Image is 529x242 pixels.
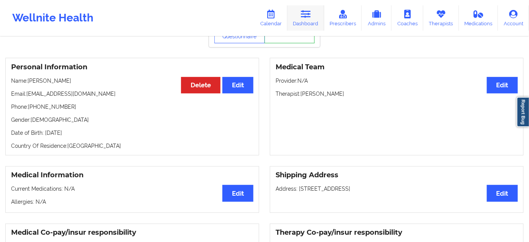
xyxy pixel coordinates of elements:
p: Current Medications: N/A [11,185,253,193]
p: Country Of Residence: [GEOGRAPHIC_DATA] [11,142,253,150]
h3: Medical Team [276,63,518,72]
a: Dashboard [287,5,324,31]
h3: Medical Co-pay/insur responsibility [11,228,253,237]
a: Prescribers [324,5,362,31]
p: Therapist: [PERSON_NAME] [276,90,518,98]
a: Report Bug [517,97,529,127]
button: Edit [487,77,518,93]
h3: Medical Information [11,171,253,180]
p: Address: [STREET_ADDRESS] [276,185,518,193]
p: Allergies: N/A [11,198,253,206]
a: Admins [362,5,392,31]
a: Medications [459,5,498,31]
p: Date of Birth: [DATE] [11,129,253,137]
button: Edit [222,185,253,201]
button: Delete [181,77,220,93]
p: Name: [PERSON_NAME] [11,77,253,85]
p: Phone: [PHONE_NUMBER] [11,103,253,111]
a: Therapists [423,5,459,31]
p: Provider: N/A [276,77,518,85]
h3: Shipping Address [276,171,518,180]
a: Account [498,5,529,31]
a: Coaches [392,5,423,31]
button: Edit [487,185,518,201]
button: Edit [222,77,253,93]
h3: Therapy Co-pay/insur responsibility [276,228,518,237]
a: Calendar [255,5,287,31]
p: Email: [EMAIL_ADDRESS][DOMAIN_NAME] [11,90,253,98]
p: Gender: [DEMOGRAPHIC_DATA] [11,116,253,124]
h3: Personal Information [11,63,253,72]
